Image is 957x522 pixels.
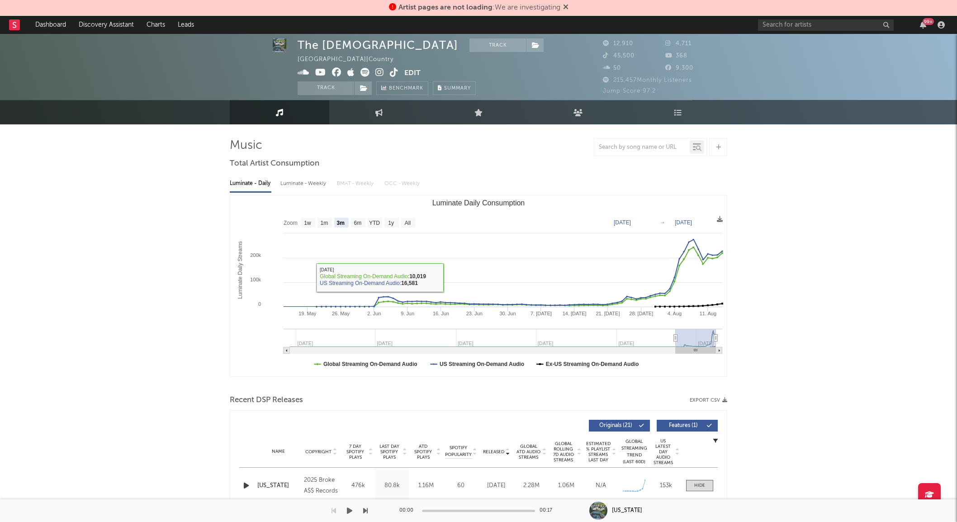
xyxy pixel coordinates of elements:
text: 28. [DATE] [629,311,653,316]
span: Total Artist Consumption [230,158,319,169]
input: Search by song name or URL [594,144,690,151]
span: : We are investigating [398,4,560,11]
div: [DATE] [481,481,512,490]
span: US Latest Day Audio Streams [652,438,674,465]
text: 7. [DATE] [531,311,552,316]
span: Copyright [305,449,332,455]
span: 45,500 [603,53,635,59]
div: 1.06M [551,481,581,490]
div: 153k [652,481,679,490]
text: Luminate Daily Streams [237,241,243,299]
text: 19. May [298,311,317,316]
text: 16. Jun [433,311,449,316]
button: Export CSV [690,398,727,403]
text: 1w [304,220,311,226]
text: Luminate Daily Consumption [432,199,525,207]
a: Discovery Assistant [72,16,140,34]
svg: Luminate Daily Consumption [230,195,727,376]
span: Summary [444,86,471,91]
input: Search for artists [758,19,894,31]
span: Global ATD Audio Streams [516,444,541,460]
a: Dashboard [29,16,72,34]
text: 26. May [332,311,350,316]
div: 2.28M [516,481,546,490]
text: Zoom [284,220,298,226]
text: [DATE] [675,219,692,226]
div: Luminate - Daily [230,176,271,191]
text: [DATE] [614,219,631,226]
div: The [DEMOGRAPHIC_DATA] [298,38,458,52]
div: 476k [343,481,373,490]
div: [GEOGRAPHIC_DATA] | Country [298,54,404,65]
div: 99 + [923,18,934,25]
button: 99+ [920,21,926,28]
text: 4. Aug [668,311,682,316]
div: N/A [586,481,616,490]
span: 368 [665,53,687,59]
span: Estimated % Playlist Streams Last Day [586,441,611,463]
span: Last Day Spotify Plays [377,444,401,460]
text: US Streaming On-Demand Audio [440,361,524,367]
span: 215,457 Monthly Listeners [603,77,692,83]
div: Global Streaming Trend (Last 60D) [621,438,648,465]
text: 30. Jun [499,311,516,316]
span: Spotify Popularity [445,445,472,458]
span: Jump Score: 97.2 [603,88,656,94]
span: Artist pages are not loading [398,4,493,11]
text: 14. [DATE] [563,311,587,316]
div: Name [257,448,299,455]
span: Originals ( 21 ) [595,423,636,428]
button: Track [298,81,354,95]
button: Track [469,38,526,52]
span: 4,711 [665,41,692,47]
a: Leads [171,16,200,34]
text: 1m [321,220,328,226]
div: [US_STATE] [612,507,642,515]
span: Global Rolling 7D Audio Streams [551,441,576,463]
div: 2025 Broke A$$ Records [304,475,339,497]
a: Charts [140,16,171,34]
text: 200k [250,252,261,258]
text: 0 [258,301,261,307]
div: 60 [445,481,477,490]
text: 6m [354,220,362,226]
text: → [660,219,665,226]
text: 3m [337,220,345,226]
div: 00:17 [540,505,558,516]
text: 11. Aug [700,311,716,316]
span: 50 [603,65,621,71]
text: 100k [250,277,261,282]
text: Global Streaming On-Demand Audio [323,361,417,367]
text: YTD [369,220,380,226]
span: 9,300 [665,65,693,71]
text: 9. Jun [401,311,414,316]
div: 1.16M [411,481,441,490]
button: Originals(21) [589,420,650,432]
div: 80.8k [377,481,407,490]
a: [US_STATE] [257,481,299,490]
button: Summary [433,81,476,95]
span: Features ( 1 ) [663,423,704,428]
a: Benchmark [376,81,428,95]
text: 2. Jun [367,311,381,316]
span: Recent DSP Releases [230,395,303,406]
span: Benchmark [389,83,423,94]
button: Features(1) [657,420,718,432]
text: 23. Jun [466,311,483,316]
text: Ex-US Streaming On-Demand Audio [546,361,639,367]
button: Edit [404,68,421,79]
span: Dismiss [563,4,569,11]
div: 00:00 [399,505,417,516]
text: 21. [DATE] [596,311,620,316]
text: 1y [388,220,394,226]
text: All [405,220,411,226]
span: Released [483,449,504,455]
span: 12,910 [603,41,633,47]
span: 7 Day Spotify Plays [343,444,367,460]
div: Luminate - Weekly [280,176,328,191]
span: ATD Spotify Plays [411,444,435,460]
